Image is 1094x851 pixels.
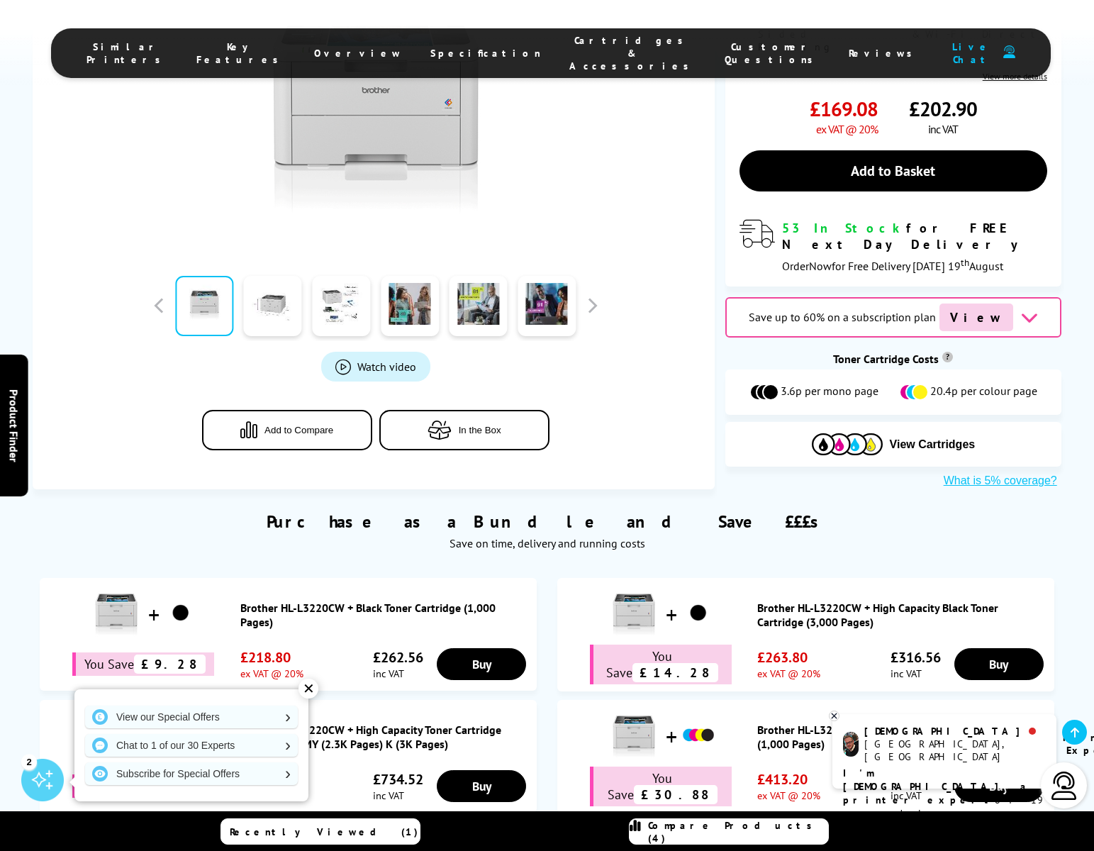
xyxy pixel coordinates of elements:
[240,601,530,629] a: Brother HL-L3220CW + Black Toner Cartridge (1,000 Pages)
[782,259,1003,273] span: Order for Free Delivery [DATE] 19 August
[314,47,402,60] span: Overview
[843,767,1046,847] p: of 19 years! Leave me a message and I'll respond ASAP
[948,40,996,66] span: Live Chat
[590,767,732,806] div: You Save
[437,648,526,680] a: Buy
[634,785,718,804] span: £30.88
[373,789,423,802] span: inc VAT
[928,122,958,136] span: inc VAT
[891,667,941,680] span: inc VAT
[782,220,906,236] span: 53 In Stock
[50,536,1043,550] div: Save on time, delivery and running costs
[430,47,541,60] span: Specification
[942,352,953,362] sup: Cost per page
[569,34,696,72] span: Cartridges & Accessories
[264,425,333,435] span: Add to Compare
[891,648,941,667] span: £316.56
[321,352,430,382] a: Product_All_Videos
[1050,772,1078,800] img: user-headset-light.svg
[86,40,168,66] span: Similar Printers
[757,648,820,667] span: £263.80
[221,818,420,845] a: Recently Viewed (1)
[725,40,820,66] span: Customer Questions
[849,47,920,60] span: Reviews
[961,256,969,269] sup: th
[7,389,21,462] span: Product Finder
[230,825,418,838] span: Recently Viewed (1)
[782,220,1047,252] div: for FREE Next Day Delivery
[648,819,828,845] span: Compare Products (4)
[939,304,1013,331] span: View
[134,655,206,674] span: £9.28
[21,754,37,769] div: 2
[909,96,977,122] span: £202.90
[681,718,716,753] img: Brother HL-L3220CW + Toner Cartridge Value Pack CMYK (1,000 Pages)
[437,770,526,802] a: Buy
[88,585,145,642] img: Brother HL-L3220CW + Black Toner Cartridge (1,000 Pages)
[72,652,214,676] div: You Save
[864,725,1045,738] div: [DEMOGRAPHIC_DATA]
[816,122,878,136] span: ex VAT @ 20%
[373,770,423,789] span: £734.52
[739,150,1047,191] a: Add to Basket
[681,596,716,631] img: Brother HL-L3220CW + High Capacity Black Toner Cartridge (3,000 Pages)
[757,723,1047,751] a: Brother HL-L3220CW + Toner Cartridge Value Pack CMYK (1,000 Pages)
[725,352,1061,366] div: Toner Cartridge Costs
[85,734,298,757] a: Chat to 1 of our 30 Experts
[72,774,214,798] div: You Save
[33,489,1061,557] div: Purchase as a Bundle and Save £££s
[605,707,662,764] img: Brother HL-L3220CW + Toner Cartridge Value Pack CMYK (1,000 Pages)
[781,384,878,401] span: 3.6p per mono page
[736,433,1051,456] button: View Cartridges
[809,259,832,273] span: Now
[757,667,820,680] span: ex VAT @ 20%
[954,648,1044,680] a: Buy
[939,474,1061,488] button: What is 5% coverage?
[240,648,303,667] span: £218.80
[459,425,501,435] span: In the Box
[163,596,199,631] img: Brother HL-L3220CW + Black Toner Cartridge (1,000 Pages)
[590,645,732,684] div: You Save
[843,732,859,757] img: chris-livechat.png
[240,667,303,680] span: ex VAT @ 20%
[196,40,286,66] span: Key Features
[373,648,423,667] span: £262.56
[298,679,318,699] div: ✕
[749,310,936,324] span: Save up to 60% on a subscription plan
[373,667,423,680] span: inc VAT
[812,433,883,455] img: Cartridges
[1003,45,1015,59] img: user-headset-duotone.svg
[890,438,976,451] span: View Cartridges
[605,585,662,642] img: Brother HL-L3220CW + High Capacity Black Toner Cartridge (3,000 Pages)
[757,770,820,789] span: £413.20
[810,96,878,122] span: £169.08
[757,601,1047,629] a: Brother HL-L3220CW + High Capacity Black Toner Cartridge (3,000 Pages)
[757,789,820,802] span: ex VAT @ 20%
[202,410,372,450] button: Add to Compare
[739,220,1047,272] div: modal_delivery
[85,762,298,785] a: Subscribe for Special Offers
[930,384,1037,401] span: 20.4p per colour page
[864,738,1045,763] div: [GEOGRAPHIC_DATA], [GEOGRAPHIC_DATA]
[379,410,549,450] button: In the Box
[357,360,416,374] span: Watch video
[632,663,718,682] span: £14.28
[843,767,1030,806] b: I'm [DEMOGRAPHIC_DATA], a printer expert
[85,706,298,728] a: View our Special Offers
[629,818,829,845] a: Compare Products (4)
[240,723,530,751] a: Brother HL-L3220CW + High Capacity Toner Cartridge Value Pack CMY (2.3K Pages) K (3K Pages)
